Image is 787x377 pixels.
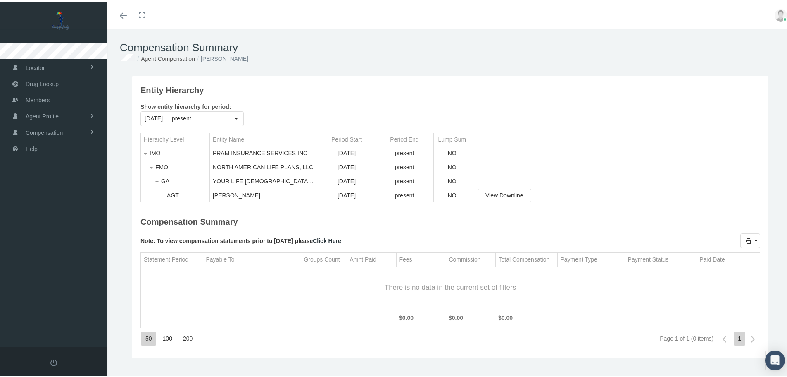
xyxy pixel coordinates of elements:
td: present [376,145,433,159]
div: Lump Sum [438,134,466,141]
div: print [740,232,760,247]
td: NO [433,173,471,187]
td: Column Payable To [203,251,297,265]
div: Statement Period [144,254,188,262]
span: Help [26,139,38,155]
div: $0.00 [399,312,443,320]
div: Next Page [746,330,760,345]
div: Period End [390,134,418,141]
td: [DATE] [318,145,376,159]
div: Page 1 [734,330,745,344]
div: Tree list [140,131,471,201]
td: YOUR LIFE [DEMOGRAPHIC_DATA] LLC [209,173,318,187]
td: Column Total Compensation [495,251,557,265]
div: Items per page: 100 [158,330,176,344]
div: Hierarchy Level [144,134,184,141]
div: Select [229,110,243,124]
div: IMO [150,148,207,155]
td: Column Fees [396,251,446,265]
div: Paid Date [699,254,725,262]
td: present [376,187,433,200]
span: Drug Lookup [26,74,59,90]
div: Open Intercom Messenger [765,349,785,369]
li: Agent Compensation [135,53,195,62]
td: present [376,173,433,187]
td: [DATE] [318,187,376,200]
img: YOUR LIFE LADY LLC [11,9,110,30]
div: FMO [155,162,207,169]
span: There is no data in the current set of filters [141,281,760,291]
div: Fees [399,254,412,262]
div: $0.00 [498,312,554,320]
div: Groups Count [304,254,340,262]
div: Items per page: 200 [178,330,197,344]
div: View Downline [478,187,531,201]
td: [DATE] [318,159,376,173]
span: Members [26,91,50,106]
td: NO [433,145,471,159]
span: Show entity hierarchy for period: [140,102,231,108]
div: Period Start [331,134,362,141]
td: Column Entity Name [209,132,318,144]
td: NO [433,187,471,200]
span: Agent Profile [26,107,59,122]
td: Column Groups Count [297,251,347,265]
div: Total Compensation [499,254,550,262]
td: Column Period Start [318,132,376,144]
div: Payment Status [628,254,669,262]
div: Payable To [206,254,235,262]
h1: Compensation Summary [120,40,781,53]
td: Column Payment Type [557,251,607,265]
td: Column Lump Sum [433,132,471,144]
td: Column Hierarchy Level [141,132,209,144]
td: Column Paid Date [690,251,735,265]
div: $0.00 [449,312,492,320]
span: Locator [26,58,45,74]
td: Column Amnt Paid [347,251,396,265]
div: Data grid toolbar [140,232,760,247]
div: Entity Hierarchy [140,82,760,100]
div: Previous Page [717,330,732,345]
li: [PERSON_NAME] [195,53,248,62]
td: PRAM INSURANCE SERVICES INC [209,145,318,159]
td: Column Statement Period [141,251,203,265]
td: [DATE] [318,173,376,187]
div: Compensation Summary [140,214,760,232]
div: Export Data to XLSX [740,232,760,247]
td: [PERSON_NAME] [209,187,318,200]
img: user-placeholder.jpg [775,7,787,20]
div: Page 1 of 1 (0 items) [660,334,713,340]
div: Commission [449,254,481,262]
td: Column Payment Status [607,251,690,265]
div: AGT [167,190,207,197]
div: Page Navigation [140,326,760,348]
div: Items per page: 50 [141,330,156,344]
td: NO [433,159,471,173]
td: present [376,159,433,173]
td: Column Period End [376,132,433,144]
div: Payment Type [561,254,597,262]
td: Column Commission [446,251,495,265]
span: Compensation [26,123,63,139]
div: Amnt Paid [350,254,377,262]
span: Note: To view compensation statements prior to [DATE] please [140,236,341,243]
a: Click Here [313,236,341,243]
div: Data grid [140,232,760,348]
td: NORTH AMERICAN LIFE PLANS, LLC [209,159,318,173]
span: View Downline [485,190,523,197]
div: Entity Name [213,134,244,141]
div: GA [161,176,207,183]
